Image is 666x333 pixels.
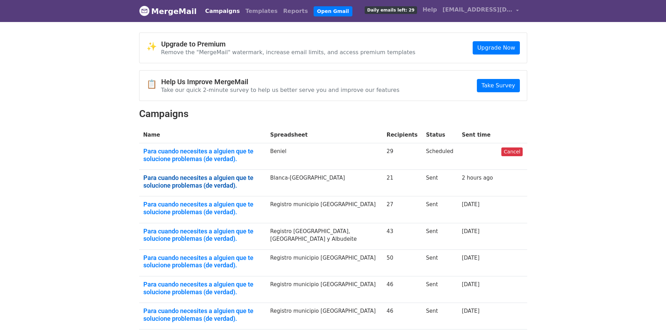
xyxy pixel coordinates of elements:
[146,79,161,89] span: 📋
[143,174,262,189] a: Para cuando necesites a alguien que te solucione problemas (de verdad).
[143,254,262,269] a: Para cuando necesites a alguien que te solucione problemas (de verdad).
[422,223,457,249] td: Sent
[462,255,480,261] a: [DATE]
[139,6,150,16] img: MergeMail logo
[382,249,422,276] td: 50
[146,42,161,52] span: ✨
[462,281,480,288] a: [DATE]
[382,127,422,143] th: Recipients
[280,4,311,18] a: Reports
[458,127,497,143] th: Sent time
[139,127,266,143] th: Name
[266,276,382,303] td: Registro municipio [GEOGRAPHIC_DATA]
[422,143,457,170] td: Scheduled
[382,276,422,303] td: 46
[422,303,457,330] td: Sent
[420,3,440,17] a: Help
[139,108,527,120] h2: Campaigns
[314,6,352,16] a: Open Gmail
[143,307,262,322] a: Para cuando necesites a alguien que te solucione problemas (de verdad).
[382,223,422,249] td: 43
[266,196,382,223] td: Registro municipio [GEOGRAPHIC_DATA]
[382,196,422,223] td: 27
[143,201,262,216] a: Para cuando necesites a alguien que te solucione problemas (de verdad).
[161,49,416,56] p: Remove the "MergeMail" watermark, increase email limits, and access premium templates
[382,170,422,196] td: 21
[382,143,422,170] td: 29
[266,143,382,170] td: Beniel
[462,228,480,234] a: [DATE]
[266,223,382,249] td: Registro [GEOGRAPHIC_DATA], [GEOGRAPHIC_DATA] y Albudeite
[473,41,520,55] a: Upgrade Now
[422,276,457,303] td: Sent
[462,201,480,208] a: [DATE]
[631,299,666,333] iframe: Chat Widget
[477,79,520,92] a: Take Survey
[462,308,480,314] a: [DATE]
[631,299,666,333] div: Widget de chat
[443,6,513,14] span: [EMAIL_ADDRESS][DOMAIN_NAME]
[266,170,382,196] td: Blanca-[GEOGRAPHIC_DATA]
[440,3,522,19] a: [EMAIL_ADDRESS][DOMAIN_NAME]
[266,249,382,276] td: Registro municipio [GEOGRAPHIC_DATA]
[161,86,400,94] p: Take our quick 2-minute survey to help us better serve you and improve our features
[143,147,262,162] a: Para cuando necesites a alguien que te solucione problemas (de verdad).
[266,127,382,143] th: Spreadsheet
[143,227,262,242] a: Para cuando necesites a alguien que te solucione problemas (de verdad).
[365,6,417,14] span: Daily emails left: 29
[161,78,400,86] h4: Help Us Improve MergeMail
[202,4,243,18] a: Campaigns
[422,196,457,223] td: Sent
[161,40,416,48] h4: Upgrade to Premium
[266,303,382,330] td: Registro municipio [GEOGRAPHIC_DATA]
[422,127,457,143] th: Status
[382,303,422,330] td: 46
[501,147,523,156] a: Cancel
[139,4,197,19] a: MergeMail
[422,170,457,196] td: Sent
[422,249,457,276] td: Sent
[243,4,280,18] a: Templates
[143,281,262,296] a: Para cuando necesites a alguien que te solucione problemas (de verdad).
[462,175,493,181] a: 2 hours ago
[362,3,420,17] a: Daily emails left: 29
